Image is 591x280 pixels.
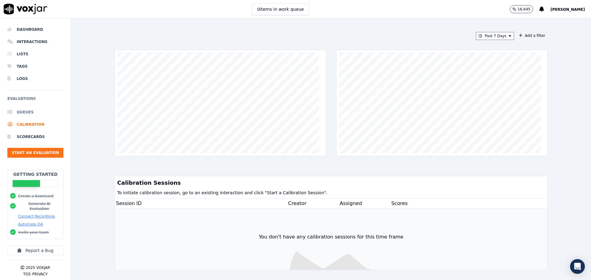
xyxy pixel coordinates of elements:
h6: Evaluations [7,95,63,106]
button: Past 7 Days [476,32,514,40]
a: Scorecards [7,131,63,143]
a: Tags [7,60,63,73]
span: [PERSON_NAME] [550,7,585,12]
p: You don't have any calibration sessions for this time frame [259,233,404,241]
a: Logs [7,73,63,85]
img: voxjar logo [4,4,47,14]
div: Session ID [116,200,288,207]
button: Automate QA [18,222,43,227]
a: Queues [7,106,63,118]
button: Privacy [32,272,48,277]
div: Scores [391,200,546,207]
button: 16,645 [510,5,533,13]
div: Calibration Sessions [115,176,547,187]
button: Connect Recordings [18,214,55,219]
button: 16,645 [510,5,539,13]
p: 2025 Voxjar [26,265,50,270]
button: [PERSON_NAME] [550,6,591,13]
div: Creator [288,200,340,207]
div: To initiate calibration session, go to an existing interaction and click "Start a Calibration Ses... [115,187,547,199]
button: Invite your team [18,230,49,235]
p: 16,645 [517,7,530,12]
div: Assigned [340,200,391,207]
h2: Getting Started [13,171,58,177]
a: Dashboard [7,23,63,36]
a: Interactions [7,36,63,48]
button: TOS [23,272,30,277]
a: Calibration [7,118,63,131]
div: Open Intercom Messenger [570,259,585,274]
button: Create a Scorecard [18,194,54,199]
button: Generate AI Evaluation [18,201,61,211]
button: Report a Bug [7,246,63,255]
button: Start an Evaluation [7,148,63,158]
button: 0items in work queue [252,3,309,15]
button: Add a filter [517,32,548,39]
a: Lists [7,48,63,60]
